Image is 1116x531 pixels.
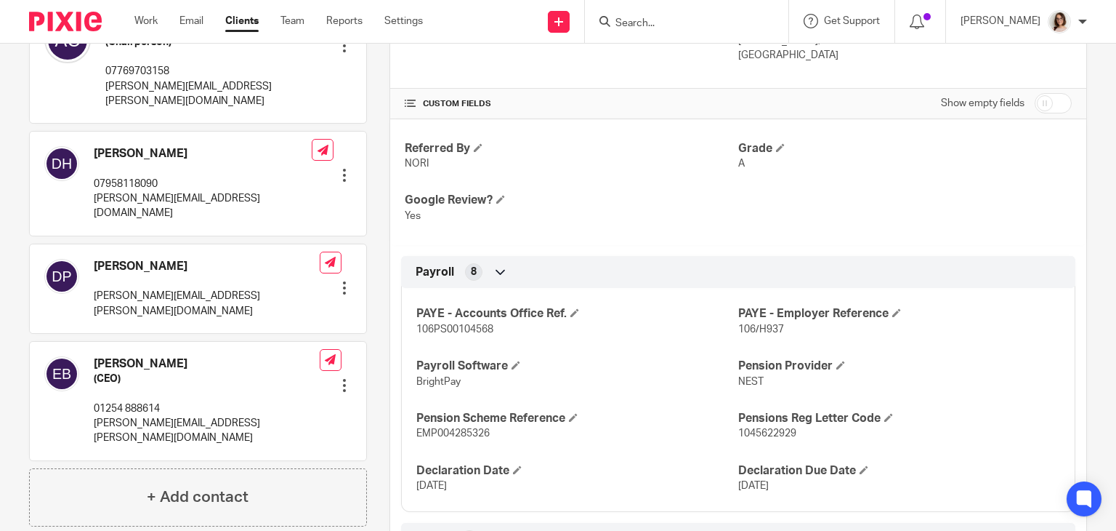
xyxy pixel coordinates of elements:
[738,377,764,387] span: NEST
[1048,10,1071,33] img: Caroline%20-%20HS%20-%20LI.png
[416,324,493,335] span: 106PS00104568
[824,16,880,26] span: Get Support
[941,96,1024,111] label: Show empty fields
[405,211,421,221] span: Yes
[44,259,79,294] img: svg%3E
[416,411,738,426] h4: Pension Scheme Reference
[134,14,158,28] a: Work
[44,356,79,391] img: svg%3E
[405,159,429,169] span: NORI
[405,193,738,208] h4: Google Review?
[738,306,1060,322] h4: PAYE - Employer Reference
[94,289,320,319] p: [PERSON_NAME][EMAIL_ADDRESS][PERSON_NAME][DOMAIN_NAME]
[738,48,1072,63] p: [GEOGRAPHIC_DATA]
[29,12,102,31] img: Pixie
[94,177,312,191] p: 07958118090
[738,428,796,439] span: 1045622929
[416,377,461,387] span: BrightPay
[416,359,738,374] h4: Payroll Software
[416,463,738,479] h4: Declaration Date
[94,416,320,446] p: [PERSON_NAME][EMAIL_ADDRESS][PERSON_NAME][DOMAIN_NAME]
[416,481,447,491] span: [DATE]
[147,486,248,508] h4: + Add contact
[405,98,738,110] h4: CUSTOM FIELDS
[94,402,320,416] p: 01254 888614
[738,324,784,335] span: 106/H937
[738,359,1060,374] h4: Pension Provider
[738,141,1072,156] h4: Grade
[105,79,320,109] p: [PERSON_NAME][EMAIL_ADDRESS][PERSON_NAME][DOMAIN_NAME]
[280,14,304,28] a: Team
[225,14,259,28] a: Clients
[738,481,769,491] span: [DATE]
[416,306,738,322] h4: PAYE - Accounts Office Ref.
[416,265,454,280] span: Payroll
[105,64,320,79] p: 07769703158
[94,146,312,161] h4: [PERSON_NAME]
[326,14,363,28] a: Reports
[614,17,745,31] input: Search
[416,428,490,439] span: EMP004285326
[44,146,79,181] img: svg%3E
[94,372,320,386] h5: (CEO)
[738,159,745,169] span: A
[471,265,477,279] span: 8
[738,411,1060,426] h4: Pensions Reg Letter Code
[179,14,203,28] a: Email
[94,259,320,274] h4: [PERSON_NAME]
[961,14,1040,28] p: [PERSON_NAME]
[384,14,423,28] a: Settings
[738,463,1060,479] h4: Declaration Due Date
[94,356,320,372] h4: [PERSON_NAME]
[405,141,738,156] h4: Referred By
[94,191,312,221] p: [PERSON_NAME][EMAIL_ADDRESS][DOMAIN_NAME]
